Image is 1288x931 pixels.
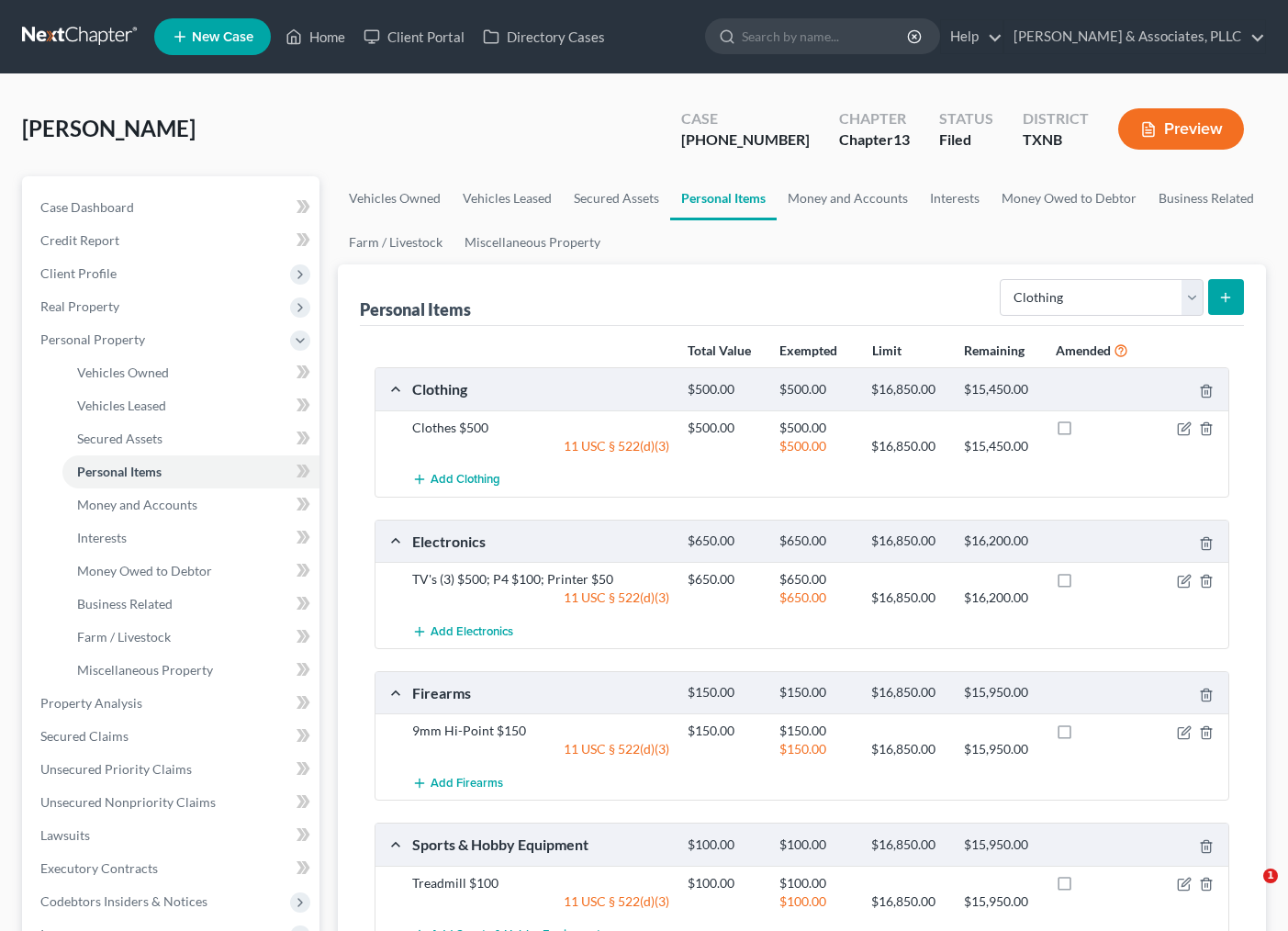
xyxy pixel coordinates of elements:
[452,176,563,220] a: Vehicles Leased
[403,722,678,740] div: 9mm Hi-Point $150
[26,786,319,819] a: Unsecured Nonpriority Claims
[939,129,993,151] div: Filed
[893,130,910,148] span: 13
[431,624,513,639] span: Add Electronics
[678,381,770,398] div: $500.00
[1056,342,1111,358] strong: Amended
[40,298,119,314] span: Real Property
[26,224,319,257] a: Credit Report
[62,356,319,389] a: Vehicles Owned
[40,761,192,777] span: Unsecured Priority Claims
[862,684,954,701] div: $16,850.00
[770,437,862,455] div: $500.00
[777,176,919,220] a: Money and Accounts
[22,115,196,141] span: [PERSON_NAME]
[403,892,678,911] div: 11 USC § 522(d)(3)
[688,342,751,358] strong: Total Value
[563,176,670,220] a: Secured Assets
[955,437,1047,455] div: $15,450.00
[862,836,954,854] div: $16,850.00
[474,20,614,53] a: Directory Cases
[964,342,1025,358] strong: Remaining
[991,176,1148,220] a: Money Owed to Debtor
[77,398,166,413] span: Vehicles Leased
[770,740,862,758] div: $150.00
[1226,869,1270,913] iframe: Intercom live chat
[40,232,119,248] span: Credit Report
[779,342,837,358] strong: Exempted
[770,589,862,607] div: $650.00
[26,753,319,786] a: Unsecured Priority Claims
[412,463,500,497] button: Add Clothing
[26,720,319,753] a: Secured Claims
[412,614,513,648] button: Add Electronics
[678,570,770,589] div: $650.00
[40,265,117,281] span: Client Profile
[26,191,319,224] a: Case Dashboard
[862,589,954,607] div: $16,850.00
[77,365,169,380] span: Vehicles Owned
[40,199,134,215] span: Case Dashboard
[403,683,678,702] div: Firearms
[77,464,162,479] span: Personal Items
[26,819,319,852] a: Lawsuits
[77,563,212,578] span: Money Owed to Debtor
[919,176,991,220] a: Interests
[678,419,770,437] div: $500.00
[862,381,954,398] div: $16,850.00
[955,381,1047,398] div: $15,450.00
[403,437,678,455] div: 11 USC § 522(d)(3)
[1023,108,1089,129] div: District
[955,892,1047,911] div: $15,950.00
[403,874,678,892] div: Treadmill $100
[354,20,474,53] a: Client Portal
[62,522,319,555] a: Interests
[192,30,253,44] span: New Case
[770,722,862,740] div: $150.00
[839,129,910,151] div: Chapter
[454,220,611,264] a: Miscellaneous Property
[670,176,777,220] a: Personal Items
[62,389,319,422] a: Vehicles Leased
[770,381,862,398] div: $500.00
[276,20,354,53] a: Home
[1023,129,1089,151] div: TXNB
[839,108,910,129] div: Chapter
[770,836,862,854] div: $100.00
[412,766,503,800] button: Add Firearms
[1263,869,1278,883] span: 1
[862,892,954,911] div: $16,850.00
[40,331,145,347] span: Personal Property
[40,893,207,909] span: Codebtors Insiders & Notices
[338,176,452,220] a: Vehicles Owned
[403,419,678,437] div: Clothes $500
[678,836,770,854] div: $100.00
[431,776,503,791] span: Add Firearms
[770,874,862,892] div: $100.00
[403,532,678,551] div: Electronics
[681,108,810,129] div: Case
[26,687,319,720] a: Property Analysis
[40,860,158,876] span: Executory Contracts
[742,19,910,53] input: Search by name...
[770,892,862,911] div: $100.00
[62,621,319,654] a: Farm / Livestock
[403,740,678,758] div: 11 USC § 522(d)(3)
[338,220,454,264] a: Farm / Livestock
[955,836,1047,854] div: $15,950.00
[939,108,993,129] div: Status
[40,695,142,711] span: Property Analysis
[403,570,678,589] div: TV's (3) $500; P4 $100; Printer $50
[77,629,171,645] span: Farm / Livestock
[955,684,1047,701] div: $15,950.00
[403,589,678,607] div: 11 USC § 522(d)(3)
[403,835,678,854] div: Sports & Hobby Equipment
[770,684,862,701] div: $150.00
[62,455,319,488] a: Personal Items
[872,342,902,358] strong: Limit
[770,533,862,550] div: $650.00
[62,588,319,621] a: Business Related
[62,654,319,687] a: Miscellaneous Property
[862,533,954,550] div: $16,850.00
[862,740,954,758] div: $16,850.00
